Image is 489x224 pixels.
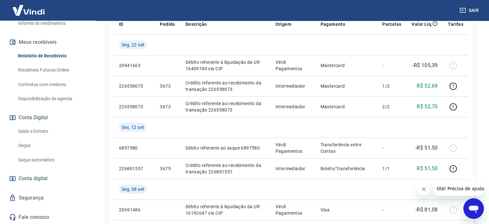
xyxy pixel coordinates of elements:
[275,165,310,172] p: Intermediador
[119,165,149,172] p: 226801557
[8,191,88,205] a: Segurança
[4,5,54,10] span: Olá! Precisa de ajuda?
[15,92,88,105] a: Disponibilização de agenda
[382,103,401,110] p: 2/2
[275,103,310,110] p: Intermediador
[320,207,372,213] p: Visa
[19,174,48,183] span: Conta digital
[417,82,438,90] p: R$ 52,69
[320,21,345,27] p: Pagamento
[417,165,438,172] p: R$ 51,50
[160,103,175,110] p: 3673
[160,83,175,89] p: 3673
[458,5,481,16] button: Sair
[8,0,50,20] img: Vindi
[382,145,401,151] p: -
[320,103,372,110] p: Mastercard
[15,17,88,30] a: Informe de rendimentos
[119,103,149,110] p: 226558073
[15,153,88,167] a: Saque automático
[275,141,310,154] p: Vindi Pagamentos
[186,100,265,113] p: Crédito referente ao recebimento da transação 226558073
[275,21,291,27] p: Origem
[8,35,88,49] button: Meus recebíveis
[382,21,401,27] p: Parcelas
[15,125,88,138] a: Saldo e Extrato
[382,83,401,89] p: 1/2
[160,165,175,172] p: 3675
[186,145,265,151] p: Débito referente ao saque 6897580
[382,62,401,69] p: -
[122,124,144,131] span: Sex, 12 set
[382,207,401,213] p: -
[119,207,149,213] p: 20691486
[275,59,310,72] p: Vindi Pagamentos
[417,103,438,111] p: R$ 52,70
[463,198,484,219] iframe: Botão para abrir a janela de mensagens
[320,141,372,154] p: Transferência entre Contas
[15,63,88,77] a: Recebíveis Futuros Online
[275,83,310,89] p: Intermediador
[415,206,438,214] p: -R$ 81,08
[275,203,310,216] p: Vindi Pagamentos
[320,62,372,69] p: Mastercard
[122,42,144,48] span: Seg, 22 set
[433,181,484,196] iframe: Mensagem da empresa
[415,144,438,152] p: -R$ 51,50
[382,165,401,172] p: 1/1
[417,183,430,196] iframe: Fechar mensagem
[8,111,88,125] button: Conta Digital
[15,78,88,91] a: Contratos com credores
[8,171,88,186] a: Conta digital
[15,49,88,63] a: Relatório de Recebíveis
[412,62,438,69] p: -R$ 105,39
[186,59,265,72] p: Débito referente à liquidação da UR 16409749 via CIP
[119,21,123,27] p: ID
[122,186,144,192] span: Seg, 08 set
[448,21,463,27] p: Tarifas
[186,21,207,27] p: Descrição
[186,80,265,93] p: Crédito referente ao recebimento da transação 226558073
[412,21,432,27] p: Valor Líq.
[186,162,265,175] p: Crédito referente ao recebimento da transação 226801557
[160,21,175,27] p: Pedido
[119,62,149,69] p: 20941663
[186,203,265,216] p: Débito referente à liquidação da UR 16192647 via CIP
[119,83,149,89] p: 226558073
[320,165,372,172] p: Boleto/Transferência
[320,83,372,89] p: Mastercard
[119,145,149,151] p: 6897580
[15,139,88,152] a: Saque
